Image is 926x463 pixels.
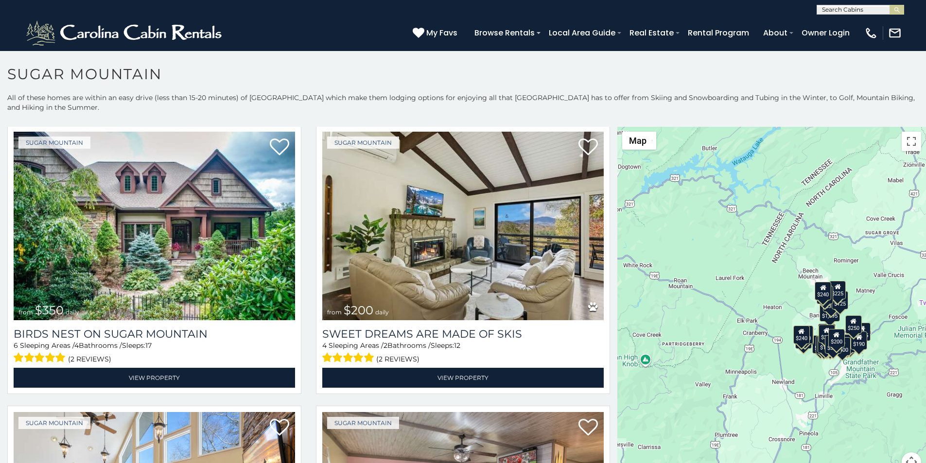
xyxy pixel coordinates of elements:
a: Sugar Mountain [327,417,399,429]
a: Local Area Guide [544,24,620,41]
span: (2 reviews) [376,353,419,365]
span: from [327,309,342,316]
span: daily [66,309,79,316]
div: $190 [851,331,868,350]
span: 4 [74,341,79,350]
a: About [758,24,792,41]
span: 17 [145,341,152,350]
a: View Property [322,368,604,388]
a: Sugar Mountain [327,137,399,149]
div: $350 [825,335,842,354]
div: $190 [818,324,835,342]
span: 4 [322,341,327,350]
span: daily [375,309,389,316]
span: 2 [384,341,387,350]
span: My Favs [426,27,457,39]
div: $155 [816,336,833,354]
div: $200 [828,329,845,347]
span: $350 [35,303,64,317]
img: Sweet Dreams Are Made Of Skis [322,132,604,320]
a: Sweet Dreams Are Made Of Skis from $200 daily [322,132,604,320]
div: $155 [854,323,871,341]
button: Toggle fullscreen view [902,132,921,151]
div: $175 [818,335,834,353]
a: Add to favorites [270,137,289,158]
div: $195 [839,334,856,353]
a: Rental Program [683,24,754,41]
div: $240 [815,282,832,300]
div: $300 [819,325,835,343]
a: Add to favorites [578,418,598,438]
span: $200 [344,303,373,317]
a: Sugar Mountain [18,417,90,429]
div: Sleeping Areas / Bathrooms / Sleeps: [14,341,295,365]
span: 12 [454,341,460,350]
img: Birds Nest On Sugar Mountain [14,132,295,320]
a: Add to favorites [270,418,289,438]
span: 6 [14,341,18,350]
span: from [18,309,33,316]
img: phone-regular-white.png [864,26,878,40]
div: $1,095 [820,303,840,322]
div: $240 [793,326,810,344]
a: Birds Nest On Sugar Mountain from $350 daily [14,132,295,320]
div: $250 [845,315,862,334]
div: $125 [832,291,848,309]
a: Browse Rentals [470,24,540,41]
a: Sugar Mountain [18,137,90,149]
img: mail-regular-white.png [888,26,902,40]
span: Map [629,136,646,146]
a: Add to favorites [578,137,598,158]
img: White-1-2.png [24,18,226,48]
a: Owner Login [797,24,855,41]
div: Sleeping Areas / Bathrooms / Sleeps: [322,341,604,365]
a: View Property [14,368,295,388]
a: Birds Nest On Sugar Mountain [14,327,295,341]
span: (2 reviews) [68,353,111,365]
a: Sweet Dreams Are Made Of Skis [322,327,604,341]
a: My Favs [413,27,460,39]
div: $225 [830,281,846,299]
a: Real Estate [625,24,679,41]
button: Change map style [622,132,656,150]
